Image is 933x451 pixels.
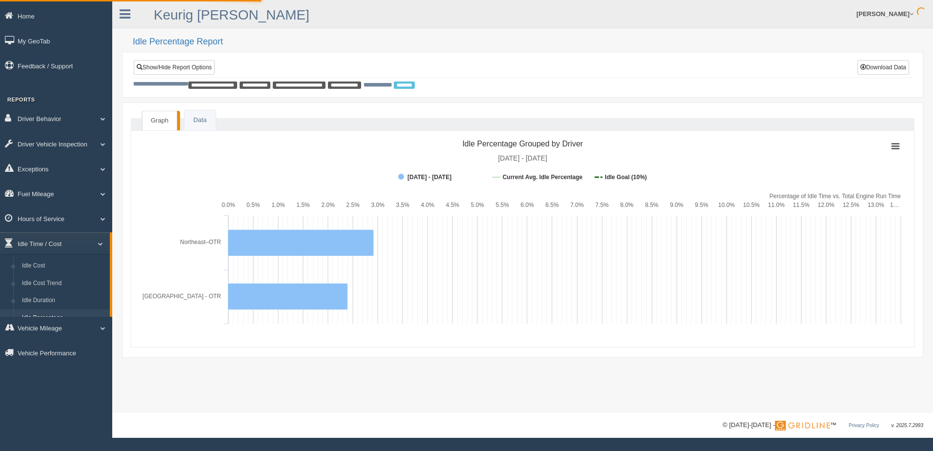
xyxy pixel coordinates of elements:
[775,421,830,430] img: Gridline
[18,292,110,309] a: Idle Duration
[18,257,110,275] a: Idle Cost
[134,60,215,75] a: Show/Hide Report Options
[142,111,177,130] a: Graph
[271,202,285,208] text: 1.0%
[595,202,609,208] text: 7.5%
[843,202,859,208] text: 12.5%
[521,202,534,208] text: 6.0%
[446,202,460,208] text: 4.5%
[246,202,260,208] text: 0.5%
[142,293,221,300] tspan: [GEOGRAPHIC_DATA] - OTR
[396,202,410,208] text: 3.5%
[743,202,760,208] text: 10.5%
[321,202,335,208] text: 2.0%
[184,110,215,130] a: Data
[723,420,923,430] div: © [DATE]-[DATE] - ™
[695,202,709,208] text: 9.5%
[620,202,634,208] text: 8.0%
[849,423,879,428] a: Privacy Policy
[496,202,509,208] text: 5.5%
[605,174,647,181] tspan: Idle Goal (10%)
[133,37,923,47] h2: Idle Percentage Report
[857,60,909,75] button: Download Data
[818,202,834,208] text: 12.0%
[18,275,110,292] a: Idle Cost Trend
[793,202,810,208] text: 11.5%
[670,202,684,208] text: 9.0%
[868,202,884,208] text: 13.0%
[346,202,360,208] text: 2.5%
[645,202,659,208] text: 8.5%
[546,202,559,208] text: 6.5%
[890,202,899,208] tspan: 1…
[768,202,785,208] text: 11.0%
[18,309,110,327] a: Idle Percentage
[180,239,221,246] text: Northeast–OTR
[296,202,310,208] text: 1.5%
[498,154,548,162] tspan: [DATE] - [DATE]
[222,202,235,208] text: 0.0%
[770,193,901,200] tspan: Percentage of Idle Time vs. Total Engine Run Time
[718,202,735,208] text: 10.0%
[407,174,451,181] tspan: [DATE] - [DATE]
[503,174,583,181] tspan: Current Avg. Idle Percentage
[892,423,923,428] span: v. 2025.7.2993
[570,202,584,208] text: 7.0%
[154,7,309,22] a: Keurig [PERSON_NAME]
[421,202,435,208] text: 4.0%
[462,140,583,148] tspan: Idle Percentage Grouped by Driver
[471,202,485,208] text: 5.0%
[371,202,385,208] text: 3.0%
